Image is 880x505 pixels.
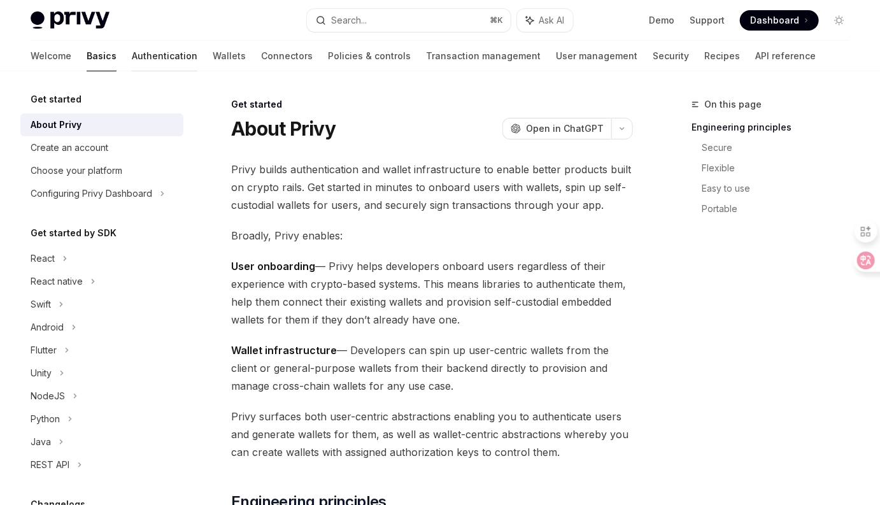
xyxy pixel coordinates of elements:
[556,41,637,71] a: User management
[517,9,573,32] button: Ask AI
[331,13,367,28] div: Search...
[31,41,71,71] a: Welcome
[231,160,633,214] span: Privy builds authentication and wallet infrastructure to enable better products built on crypto r...
[231,98,633,111] div: Get started
[31,140,108,155] div: Create an account
[31,117,82,132] div: About Privy
[31,434,51,450] div: Java
[261,41,313,71] a: Connectors
[231,117,336,140] h1: About Privy
[502,118,611,139] button: Open in ChatGPT
[231,408,633,461] span: Privy surfaces both user-centric abstractions enabling you to authenticate users and generate wal...
[740,10,819,31] a: Dashboard
[690,14,725,27] a: Support
[231,260,315,273] strong: User onboarding
[132,41,197,71] a: Authentication
[231,257,633,329] span: — Privy helps developers onboard users regardless of their experience with crypto-based systems. ...
[490,15,503,25] span: ⌘ K
[829,10,849,31] button: Toggle dark mode
[31,411,60,427] div: Python
[526,122,604,135] span: Open in ChatGPT
[649,14,674,27] a: Demo
[31,11,110,29] img: light logo
[31,320,64,335] div: Android
[426,41,541,71] a: Transaction management
[653,41,689,71] a: Security
[213,41,246,71] a: Wallets
[231,344,337,357] strong: Wallet infrastructure
[231,341,633,395] span: — Developers can spin up user-centric wallets from the client or general-purpose wallets from the...
[750,14,799,27] span: Dashboard
[20,159,183,182] a: Choose your platform
[20,113,183,136] a: About Privy
[31,225,117,241] h5: Get started by SDK
[702,199,860,219] a: Portable
[755,41,816,71] a: API reference
[539,14,564,27] span: Ask AI
[31,186,152,201] div: Configuring Privy Dashboard
[31,343,57,358] div: Flutter
[87,41,117,71] a: Basics
[231,227,633,245] span: Broadly, Privy enables:
[692,117,860,138] a: Engineering principles
[702,178,860,199] a: Easy to use
[31,274,83,289] div: React native
[20,136,183,159] a: Create an account
[31,163,122,178] div: Choose your platform
[31,457,69,473] div: REST API
[31,251,55,266] div: React
[307,9,511,32] button: Search...⌘K
[31,297,51,312] div: Swift
[31,92,82,107] h5: Get started
[704,97,762,112] span: On this page
[702,158,860,178] a: Flexible
[704,41,740,71] a: Recipes
[31,366,52,381] div: Unity
[328,41,411,71] a: Policies & controls
[702,138,860,158] a: Secure
[31,388,65,404] div: NodeJS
